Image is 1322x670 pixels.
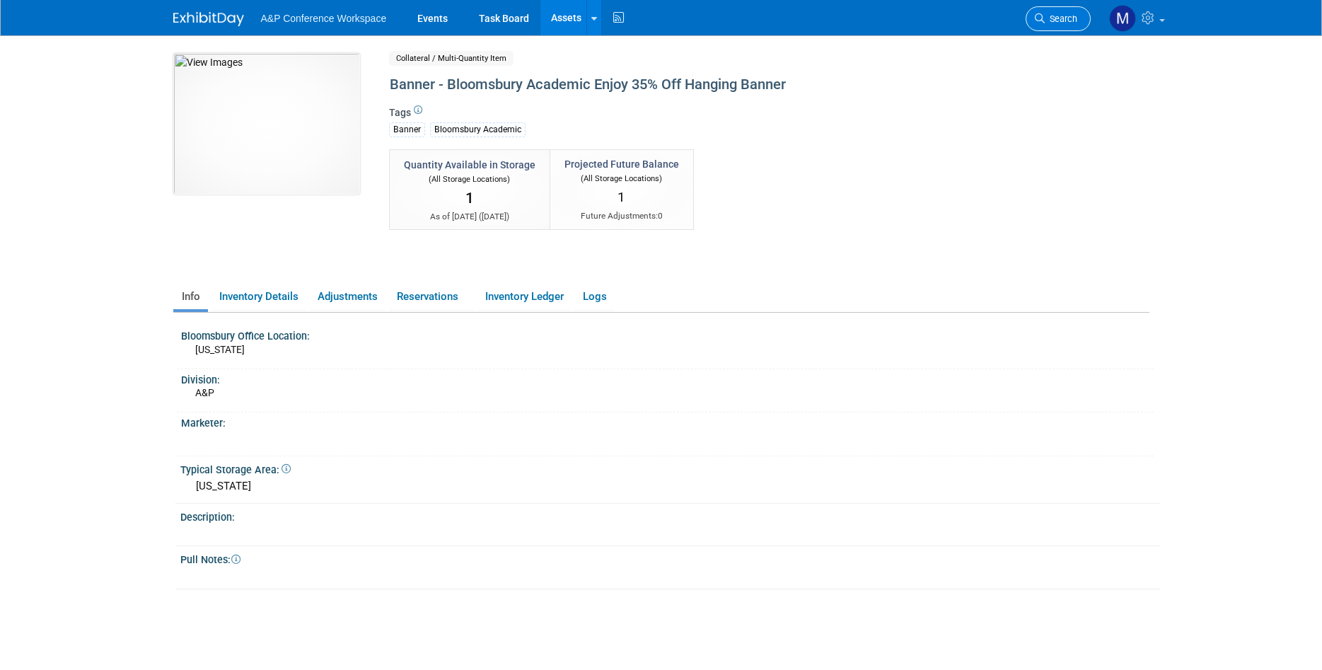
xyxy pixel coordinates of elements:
span: A&P [195,387,214,398]
div: Bloomsbury Office Location: [181,325,1154,343]
div: [US_STATE] [191,475,1149,497]
a: Reservations [388,284,474,309]
div: Future Adjustments: [564,210,679,222]
span: Search [1045,13,1077,24]
span: [DATE] [482,212,506,221]
span: 0 [658,211,663,221]
div: Description: [180,507,1160,524]
span: [US_STATE] [195,344,245,355]
span: A&P Conference Workspace [261,13,387,24]
div: Tags [389,105,1033,146]
a: Inventory Details [211,284,306,309]
div: Bloomsbury Academic [430,122,526,137]
img: View Images [173,53,360,195]
div: Pull Notes: [180,549,1160,567]
a: Info [173,284,208,309]
span: 1 [465,190,474,207]
div: Projected Future Balance [564,157,679,171]
a: Inventory Ledger [477,284,572,309]
img: Maria Rohde [1109,5,1136,32]
a: Adjustments [309,284,385,309]
a: Logs [574,284,615,309]
span: Collateral / Multi-Quantity Item [389,51,514,66]
div: Division: [181,369,1154,387]
div: As of [DATE] ( ) [404,211,535,223]
img: ExhibitDay [173,12,244,26]
div: (All Storage Locations) [404,172,535,185]
div: Marketer: [181,412,1154,430]
div: Banner [389,122,425,137]
div: Quantity Available in Storage [404,158,535,172]
span: Typical Storage Area: [180,464,291,475]
span: 1 [617,189,625,205]
a: Search [1026,6,1091,31]
div: (All Storage Locations) [564,171,679,185]
div: Banner - Bloomsbury Academic Enjoy 35% Off Hanging Banner [385,72,1033,98]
